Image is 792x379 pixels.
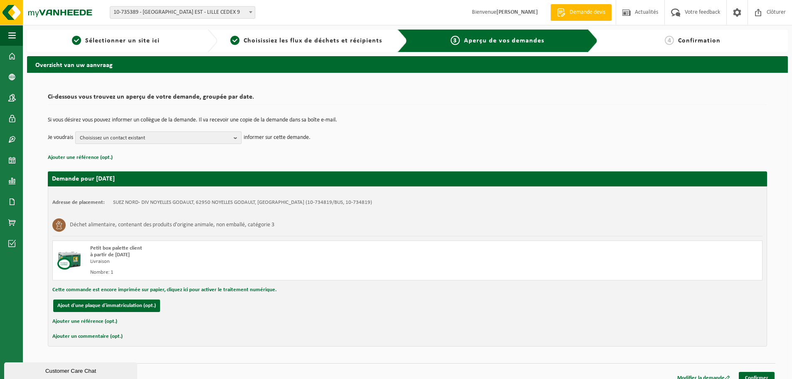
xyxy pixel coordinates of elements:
button: Ajouter une référence (opt.) [52,316,117,327]
button: Ajouter une référence (opt.) [48,152,113,163]
span: Choisissez un contact existant [80,132,230,144]
span: Petit box palette client [90,245,142,251]
td: SUEZ NORD- DIV NOYELLES GODAULT, 62950 NOYELLES GODAULT, [GEOGRAPHIC_DATA] (10-734819/BUS, 10-734... [113,199,372,206]
h2: Ci-dessous vous trouvez un aperçu de votre demande, groupée par date. [48,94,767,105]
strong: [PERSON_NAME] [496,9,538,15]
div: Nombre: 1 [90,269,441,276]
span: Aperçu de vos demandes [464,37,544,44]
p: informer sur cette demande. [244,131,311,144]
span: Choisissiez les flux de déchets et récipients [244,37,382,44]
button: Cette commande est encore imprimée sur papier, cliquez ici pour activer le traitement numérique. [52,285,276,295]
strong: à partir de [DATE] [90,252,130,258]
iframe: chat widget [4,361,139,379]
h3: Déchet alimentaire, contenant des produits d'origine animale, non emballé, catégorie 3 [70,218,274,232]
span: 10-735389 - SUEZ RV NORD EST - LILLE CEDEX 9 [110,6,255,19]
img: PB-LB-CU.png [57,245,82,270]
span: 2 [230,36,239,45]
h2: Overzicht van uw aanvraag [27,56,788,72]
a: 2Choisissiez les flux de déchets et récipients [222,36,391,46]
button: Ajouter un commentaire (opt.) [52,331,123,342]
p: Si vous désirez vous pouvez informer un collègue de la demande. Il va recevoir une copie de la de... [48,117,767,123]
span: 1 [72,36,81,45]
strong: Adresse de placement: [52,200,105,205]
a: 1Sélectionner un site ici [31,36,201,46]
span: 10-735389 - SUEZ RV NORD EST - LILLE CEDEX 9 [110,7,255,18]
p: Je voudrais [48,131,73,144]
div: Livraison [90,258,441,265]
strong: Demande pour [DATE] [52,176,115,182]
span: 4 [665,36,674,45]
span: Demande devis [567,8,607,17]
span: 3 [451,36,460,45]
button: Ajout d'une plaque d'immatriculation (opt.) [53,300,160,312]
span: Confirmation [678,37,720,44]
span: Sélectionner un site ici [85,37,160,44]
a: Demande devis [550,4,612,21]
button: Choisissez un contact existant [75,131,242,144]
